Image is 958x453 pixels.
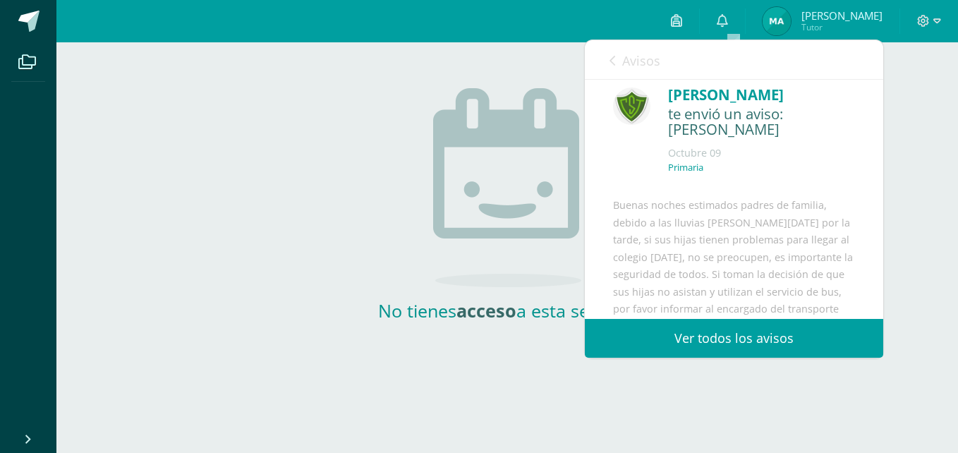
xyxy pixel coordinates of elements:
strong: acceso [456,298,516,322]
div: te envió un aviso: Aviso [668,106,855,139]
span: [PERSON_NAME] [801,8,883,23]
div: Octubre 09 [668,146,855,160]
div: [PERSON_NAME] [668,84,855,106]
img: a7fa2b90f956fe1eaa21d35038169311.png [763,7,791,35]
span: Tutor [801,21,883,33]
img: 6f5ff69043559128dc4baf9e9c0f15a0.png [613,87,650,125]
a: Ver todos los avisos [585,319,883,358]
img: no_activities.png [433,88,581,287]
p: Primaria [668,162,703,174]
h2: No tienes a esta sección. [366,298,648,322]
span: Avisos [622,52,660,69]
